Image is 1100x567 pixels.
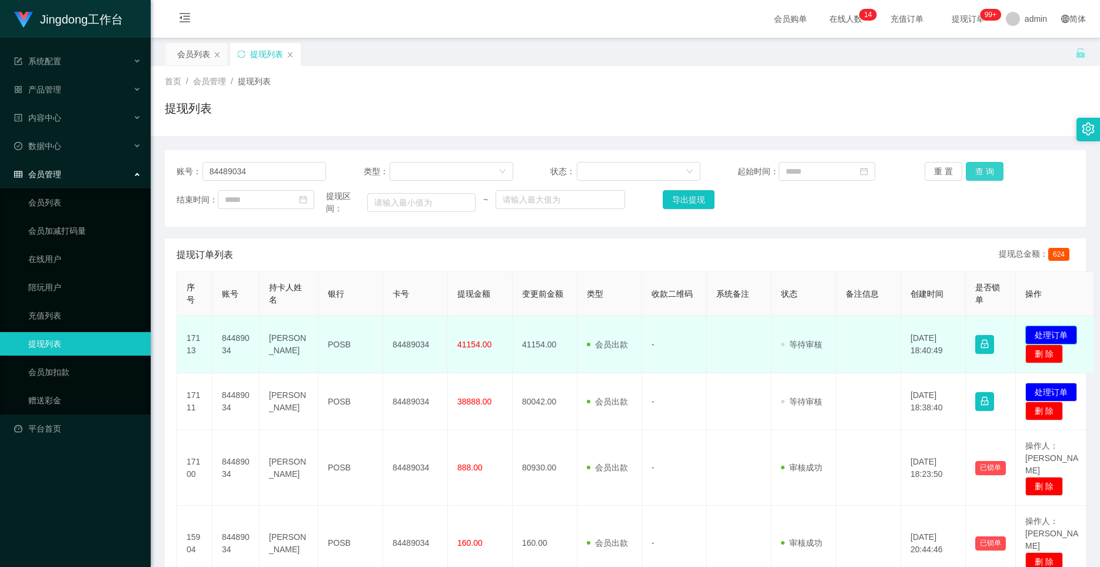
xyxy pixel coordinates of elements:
[846,289,879,299] span: 备注信息
[1025,289,1042,299] span: 操作
[165,77,181,86] span: 首页
[781,289,797,299] span: 状态
[238,77,271,86] span: 提现列表
[864,9,868,21] p: 1
[177,43,210,65] div: 会员列表
[1061,15,1069,23] i: 图标: global
[476,194,496,206] span: ~
[326,190,367,215] span: 提现区间：
[716,289,749,299] span: 系统备注
[14,113,61,122] span: 内容中心
[14,85,61,94] span: 产品管理
[193,77,226,86] span: 会员管理
[901,316,966,373] td: [DATE] 18:40:49
[212,316,260,373] td: 84489034
[318,430,383,506] td: POSB
[212,430,260,506] td: 84489034
[980,9,1001,21] sup: 966
[457,340,491,349] span: 41154.00
[663,190,714,209] button: 导出提现
[260,373,318,430] td: [PERSON_NAME]
[14,57,61,66] span: 系统配置
[177,430,212,506] td: 17100
[186,77,188,86] span: /
[859,9,876,21] sup: 14
[165,100,212,117] h1: 提现列表
[14,57,22,65] i: 图标: form
[214,51,221,58] i: 图标: close
[975,392,994,411] button: 图标: lock
[781,397,822,406] span: 等待审核
[287,51,294,58] i: 图标: close
[823,15,868,23] span: 在线人数
[14,85,22,94] i: 图标: appstore-o
[522,289,563,299] span: 变更前金额
[40,1,123,38] h1: Jingdong工作台
[550,165,577,178] span: 状态：
[860,167,868,175] i: 图标: calendar
[28,276,141,299] a: 陪玩用户
[1082,122,1095,135] i: 图标: setting
[652,289,693,299] span: 收款二维码
[28,191,141,214] a: 会员列表
[14,12,33,28] img: logo.9652507e.png
[587,538,628,548] span: 会员出款
[14,417,141,440] a: 图标: dashboard平台首页
[652,397,654,406] span: -
[28,247,141,271] a: 在线用户
[587,289,603,299] span: 类型
[910,289,943,299] span: 创建时间
[686,168,693,176] i: 图标: down
[457,397,491,406] span: 38888.00
[14,142,22,150] i: 图标: check-circle-o
[260,430,318,506] td: [PERSON_NAME]
[14,114,22,122] i: 图标: profile
[499,168,506,176] i: 图标: down
[868,9,872,21] p: 4
[260,316,318,373] td: [PERSON_NAME]
[222,289,238,299] span: 账号
[457,289,490,299] span: 提现金额
[513,373,577,430] td: 80042.00
[177,165,202,178] span: 账号：
[946,15,991,23] span: 提现订单
[177,194,218,206] span: 结束时间：
[328,289,344,299] span: 银行
[1025,516,1078,551] span: 操作人：[PERSON_NAME]
[901,373,966,430] td: [DATE] 18:38:40
[367,193,476,212] input: 请输入最小值为
[1025,441,1078,475] span: 操作人：[PERSON_NAME]
[885,15,929,23] span: 充值订单
[901,430,966,506] td: [DATE] 18:23:50
[364,165,390,178] span: 类型：
[587,340,628,349] span: 会员出款
[14,170,22,178] i: 图标: table
[652,538,654,548] span: -
[457,538,483,548] span: 160.00
[513,430,577,506] td: 80930.00
[202,162,326,181] input: 请输入
[975,283,1000,304] span: 是否锁单
[187,283,195,304] span: 序号
[14,170,61,179] span: 会员管理
[1048,248,1069,261] span: 624
[299,195,307,204] i: 图标: calendar
[318,316,383,373] td: POSB
[250,43,283,65] div: 提现列表
[737,165,779,178] span: 起始时间：
[318,373,383,430] td: POSB
[383,430,448,506] td: 84489034
[237,50,245,58] i: 图标: sync
[513,316,577,373] td: 41154.00
[28,332,141,356] a: 提现列表
[496,190,625,209] input: 请输入最大值为
[925,162,962,181] button: 重 置
[177,316,212,373] td: 17113
[177,373,212,430] td: 17111
[165,1,205,38] i: 图标: menu-fold
[383,316,448,373] td: 84489034
[383,373,448,430] td: 84489034
[28,389,141,412] a: 赠送彩金
[28,219,141,243] a: 会员加减打码量
[1025,402,1063,420] button: 删 除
